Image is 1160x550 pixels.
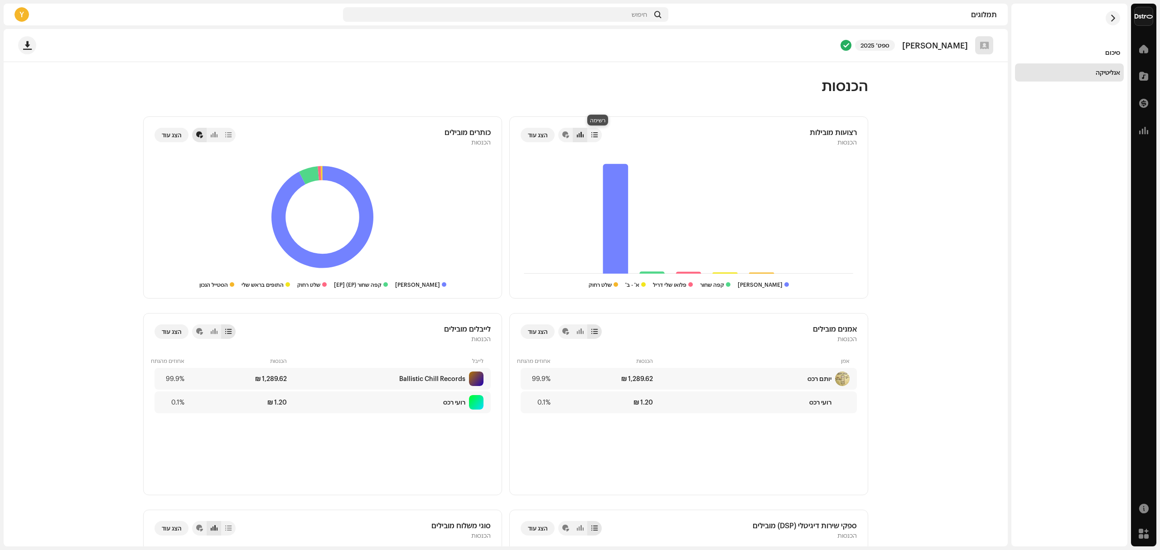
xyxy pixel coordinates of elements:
[809,399,831,406] div: רועי רכס
[822,77,868,95] span: הכנסות
[835,371,850,386] img: 98c083a3-de0f-4aea-8991-bd97d1d28248
[334,281,382,288] div: קפה שחור (EP) [EP]
[810,128,857,137] div: רצועות מובילות
[162,357,184,364] div: אחוזים מהנתח
[290,357,483,364] div: לייבל
[653,281,686,288] div: פלואו שלי דריל
[589,281,612,288] div: שלט רחוק
[528,357,551,364] div: אחוזים מהנתח
[528,519,547,537] span: הצג עוד
[297,281,320,288] div: שלט רחוק
[700,281,724,288] div: קפה שחור
[471,532,491,539] span: הכנסות
[431,521,491,530] div: סוגי משלוח מובילים
[521,128,555,142] button: הצג עוד
[657,357,850,364] div: אמן
[242,281,284,288] div: התופים בראש שלי
[837,139,857,146] span: הכנסות
[528,399,551,406] div: 0.1%
[807,375,831,382] div: יותם רכס
[445,128,491,137] div: כותרים מובילים
[528,323,547,341] span: הצג עוד
[1015,63,1124,82] re-m-nav-item: אנליטיקה
[188,399,287,406] div: ‏1.20 ₪
[1135,7,1153,25] img: a754eb8e-f922-4056-8001-d1d15cdf72ef
[162,375,184,382] div: 99.9%
[155,324,188,339] button: הצג עוד
[162,323,181,341] span: הצג עוד
[835,395,850,410] img: 1d0bae33-ccf1-4e71-907a-8a1c381c3223
[399,375,465,382] div: Ballistic Chill Records
[1096,69,1120,76] div: אנליטיקה
[855,40,895,51] span: ספט׳ 2025
[471,139,491,146] span: הכנסות
[528,375,551,382] div: 99.9%
[471,335,491,343] span: הכנסות
[837,532,857,539] span: הכנסות
[14,7,29,22] div: Y
[443,399,465,406] div: רועי רכס
[521,521,555,536] button: הצג עוד
[155,521,188,536] button: הצג עוד
[554,375,653,382] div: ‏1,289.62 ₪
[444,324,491,333] div: לייבלים מובילים
[528,126,547,144] span: הצג עוד
[162,126,181,144] span: הצג עוד
[837,335,857,343] span: הכנסות
[632,11,647,18] span: חיפוש
[554,357,653,364] div: הכנסות
[155,128,188,142] button: הצג עוד
[738,281,783,288] div: ברזיליאן פאנק
[1015,43,1124,62] re-m-nav-item: סיכום
[188,357,287,364] div: הכנסות
[554,399,653,406] div: ‏1.20 ₪
[188,375,287,382] div: ‏1,289.62 ₪
[625,281,639,288] div: א' - ב'
[395,281,440,288] div: ברזיליאן פאנק
[162,399,184,406] div: 0.1%
[813,324,857,333] div: אמנים מובילים
[1105,49,1120,56] div: סיכום
[672,11,997,18] div: תמלוגים
[521,324,555,339] button: הצג עוד
[753,521,857,530] div: ספקי שירות דיגיטלי (DSP) מובילים
[902,41,968,50] p: [PERSON_NAME]
[199,281,228,288] div: הסטייל הנכון
[162,519,181,537] span: הצג עוד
